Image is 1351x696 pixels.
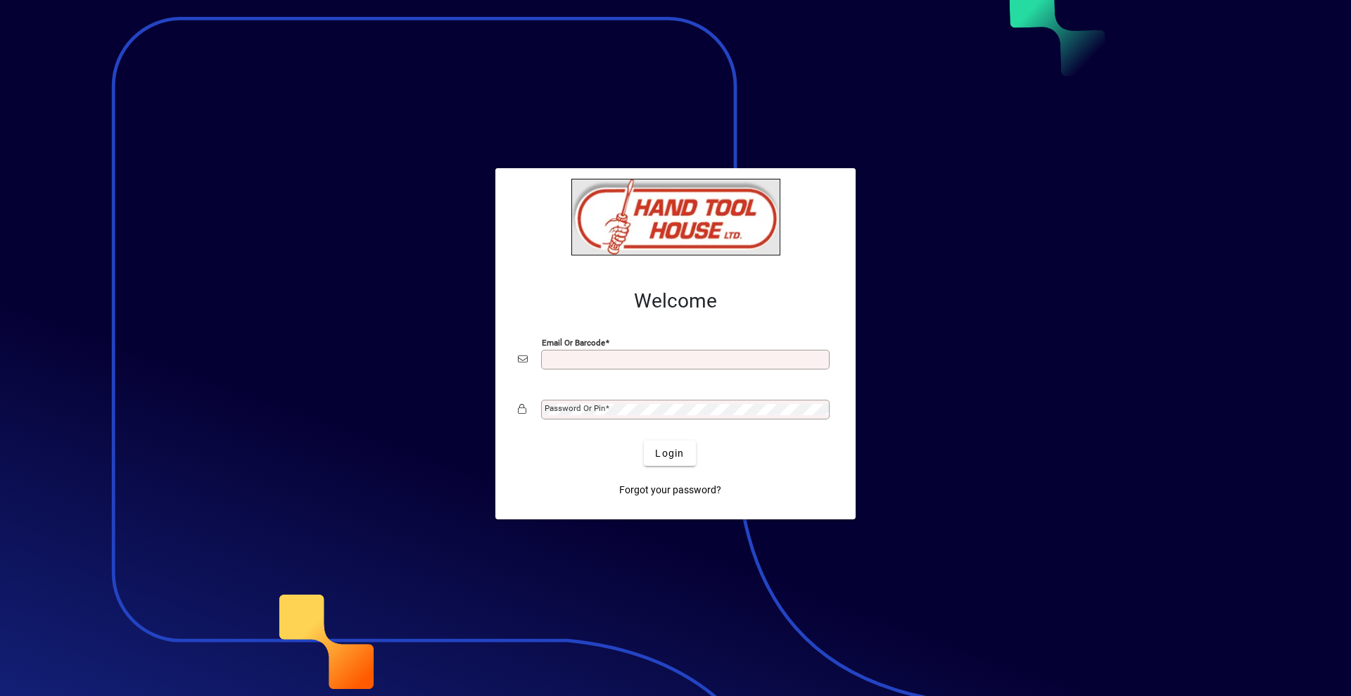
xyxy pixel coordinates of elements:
h2: Welcome [518,289,833,313]
button: Login [644,441,695,466]
a: Forgot your password? [614,477,727,502]
mat-label: Password or Pin [545,403,605,413]
span: Forgot your password? [619,483,721,498]
span: Login [655,446,684,461]
mat-label: Email or Barcode [542,338,605,348]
